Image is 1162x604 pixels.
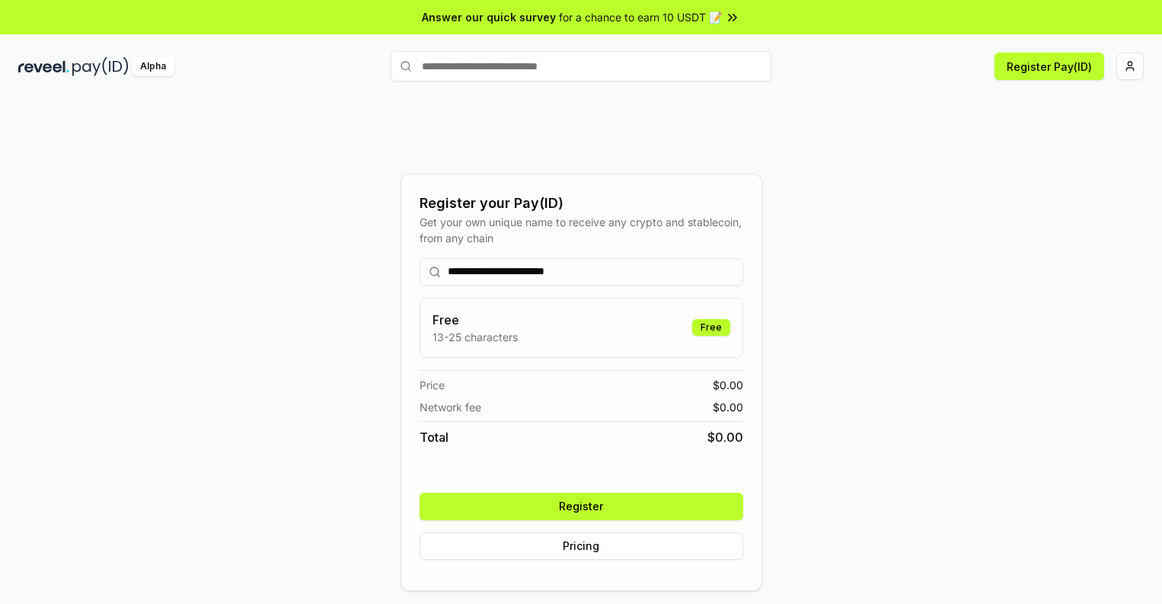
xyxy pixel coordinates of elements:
[420,214,743,246] div: Get your own unique name to receive any crypto and stablecoin, from any chain
[433,329,518,345] p: 13-25 characters
[692,319,730,336] div: Free
[420,493,743,520] button: Register
[420,377,445,393] span: Price
[422,9,556,25] span: Answer our quick survey
[420,532,743,560] button: Pricing
[420,399,481,415] span: Network fee
[420,193,743,214] div: Register your Pay(ID)
[713,377,743,393] span: $ 0.00
[72,57,129,76] img: pay_id
[707,428,743,446] span: $ 0.00
[420,428,449,446] span: Total
[132,57,174,76] div: Alpha
[559,9,722,25] span: for a chance to earn 10 USDT 📝
[713,399,743,415] span: $ 0.00
[433,311,518,329] h3: Free
[994,53,1104,80] button: Register Pay(ID)
[18,57,69,76] img: reveel_dark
